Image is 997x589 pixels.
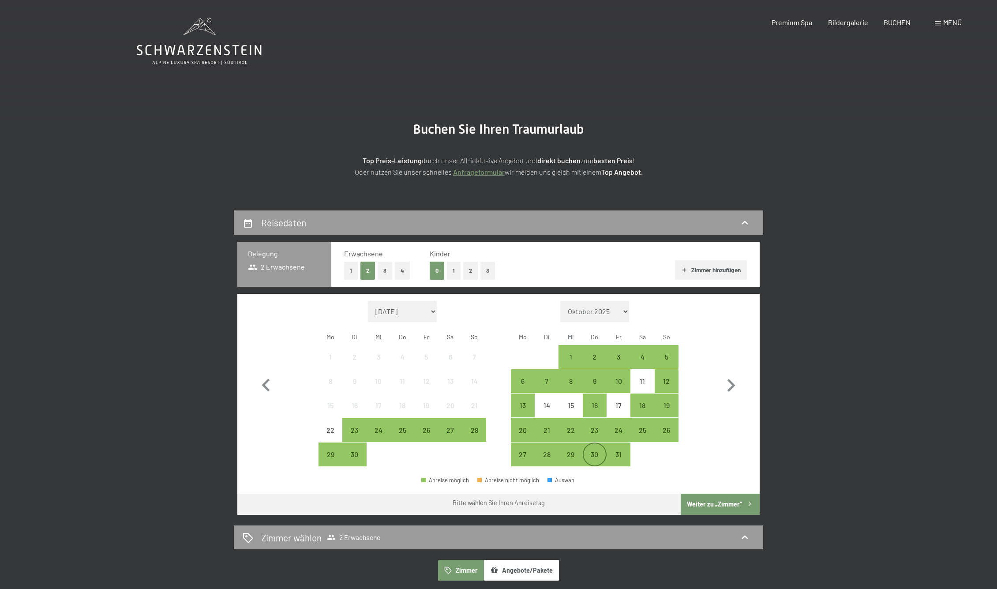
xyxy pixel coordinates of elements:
strong: direkt buchen [537,156,581,165]
abbr: Montag [519,333,527,341]
div: 19 [656,402,678,424]
div: Anreise nicht möglich [319,369,342,393]
abbr: Dienstag [544,333,550,341]
div: Anreise möglich [655,369,678,393]
abbr: Dienstag [352,333,357,341]
div: 5 [656,353,678,375]
div: 28 [536,451,558,473]
abbr: Sonntag [663,333,670,341]
div: Anreise möglich [367,418,390,442]
abbr: Sonntag [471,333,478,341]
div: Fri Sep 19 2025 [414,394,438,417]
div: Anreise möglich [607,443,630,466]
button: Vorheriger Monat [253,301,279,467]
div: 11 [631,378,653,400]
div: Thu Sep 18 2025 [390,394,414,417]
div: Sat Sep 06 2025 [439,345,462,369]
div: 4 [631,353,653,375]
div: Tue Oct 21 2025 [535,418,558,442]
div: Fri Sep 12 2025 [414,369,438,393]
div: Anreise möglich [583,443,607,466]
div: 30 [584,451,606,473]
div: Thu Sep 04 2025 [390,345,414,369]
div: Anreise nicht möglich [558,394,582,417]
div: Anreise nicht möglich [342,345,366,369]
div: 8 [319,378,341,400]
a: Premium Spa [772,18,812,26]
div: Anreise möglich [655,394,678,417]
div: Anreise nicht möglich [439,369,462,393]
div: Sun Sep 14 2025 [462,369,486,393]
div: Tue Oct 28 2025 [535,443,558,466]
div: 14 [463,378,485,400]
div: Thu Sep 11 2025 [390,369,414,393]
div: 27 [512,451,534,473]
div: Thu Oct 30 2025 [583,443,607,466]
div: 21 [463,402,485,424]
div: 5 [415,353,437,375]
div: Fri Oct 17 2025 [607,394,630,417]
div: Anreise möglich [655,418,678,442]
div: 25 [391,427,413,449]
div: Anreise nicht möglich [319,345,342,369]
abbr: Donnerstag [399,333,406,341]
div: Anreise nicht möglich [535,394,558,417]
div: Sun Oct 05 2025 [655,345,678,369]
div: Anreise möglich [655,345,678,369]
div: Thu Oct 16 2025 [583,394,607,417]
div: 3 [367,353,390,375]
div: Wed Oct 29 2025 [558,443,582,466]
div: Wed Oct 08 2025 [558,369,582,393]
button: 2 [463,262,478,280]
div: Sun Oct 26 2025 [655,418,678,442]
div: 19 [415,402,437,424]
div: 12 [415,378,437,400]
div: Fri Oct 24 2025 [607,418,630,442]
div: Mon Oct 27 2025 [511,443,535,466]
div: 25 [631,427,653,449]
div: Sat Sep 13 2025 [439,369,462,393]
a: BUCHEN [884,18,911,26]
abbr: Donnerstag [591,333,598,341]
div: 22 [559,427,581,449]
div: Mon Sep 08 2025 [319,369,342,393]
div: Anreise möglich [535,369,558,393]
div: Fri Oct 31 2025 [607,443,630,466]
div: 11 [391,378,413,400]
div: Sun Oct 19 2025 [655,394,678,417]
div: Mon Sep 29 2025 [319,443,342,466]
div: Tue Sep 02 2025 [342,345,366,369]
div: Wed Oct 01 2025 [558,345,582,369]
div: Tue Oct 14 2025 [535,394,558,417]
div: Mon Oct 06 2025 [511,369,535,393]
div: Fri Sep 26 2025 [414,418,438,442]
div: Anreise möglich [511,369,535,393]
button: Zimmer hinzufügen [675,260,747,280]
div: 16 [343,402,365,424]
div: Anreise nicht möglich [367,345,390,369]
div: Anreise möglich [583,394,607,417]
div: 6 [439,353,461,375]
span: Kinder [430,249,450,258]
button: Zimmer [438,560,484,580]
div: Auswahl [547,477,576,483]
div: Anreise möglich [607,345,630,369]
div: 8 [559,378,581,400]
button: 2 [360,262,375,280]
div: Anreise möglich [462,418,486,442]
div: 3 [607,353,630,375]
div: Anreise möglich [535,443,558,466]
div: Anreise möglich [630,394,654,417]
div: 16 [584,402,606,424]
a: Anfrageformular [453,168,505,176]
div: Anreise möglich [511,418,535,442]
div: Mon Sep 22 2025 [319,418,342,442]
div: Sat Oct 18 2025 [630,394,654,417]
div: Fri Oct 10 2025 [607,369,630,393]
div: Anreise möglich [319,443,342,466]
div: Tue Oct 07 2025 [535,369,558,393]
div: Anreise möglich [511,443,535,466]
div: Anreise nicht möglich [342,394,366,417]
div: 13 [439,378,461,400]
